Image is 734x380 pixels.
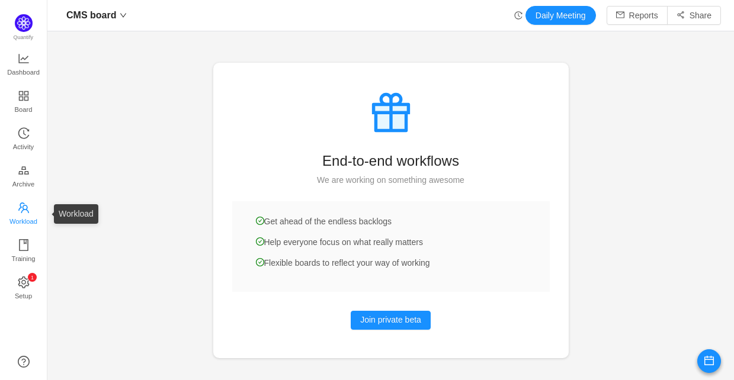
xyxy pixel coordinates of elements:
a: icon: settingSetup [18,277,30,301]
span: Activity [13,135,34,159]
button: icon: mailReports [607,6,668,25]
i: icon: setting [18,276,30,288]
i: icon: gold [18,165,30,176]
i: icon: appstore [18,90,30,102]
i: icon: history [514,11,523,20]
span: Setup [15,284,32,308]
i: icon: history [18,127,30,139]
span: Quantify [14,34,34,40]
span: Training [11,247,35,270]
button: icon: calendar [697,349,721,373]
span: Board [15,98,33,121]
a: icon: question-circle [18,356,30,368]
span: CMS board [66,6,116,25]
i: icon: line-chart [18,53,30,65]
span: Dashboard [7,60,40,84]
span: Workload [9,210,37,233]
a: Board [18,91,30,114]
i: icon: down [120,12,127,19]
button: Join private beta [351,311,431,330]
i: icon: team [18,202,30,214]
a: Activity [18,128,30,152]
p: 1 [30,273,33,282]
sup: 1 [28,273,37,282]
a: Dashboard [18,53,30,77]
a: Workload [18,202,30,226]
span: Archive [12,172,34,196]
button: Daily Meeting [525,6,596,25]
i: icon: book [18,239,30,251]
a: Archive [18,165,30,189]
a: Training [18,240,30,263]
button: icon: share-altShare [667,6,721,25]
img: Quantify [15,14,33,32]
